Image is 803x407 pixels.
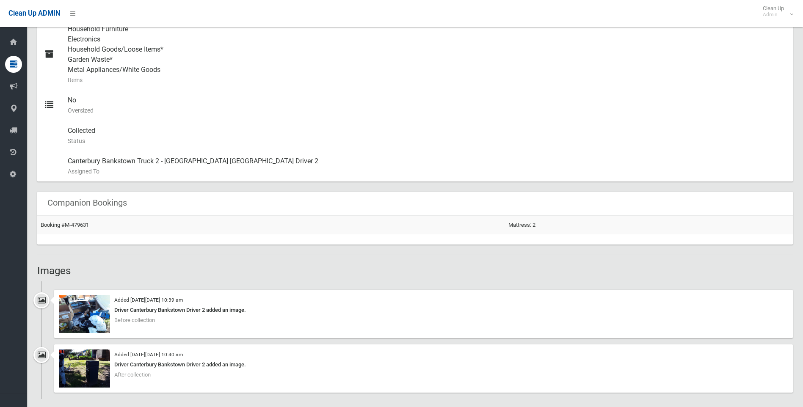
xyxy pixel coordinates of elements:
td: Mattress: 2 [505,215,793,234]
small: Added [DATE][DATE] 10:39 am [114,297,183,303]
h2: Images [37,265,793,276]
span: Clean Up [759,5,792,18]
span: Before collection [114,317,155,323]
span: After collection [114,371,151,378]
small: Added [DATE][DATE] 10:40 am [114,352,183,357]
img: 2025-08-2810.38.275283298091353161896.jpg [59,295,110,333]
div: Driver Canterbury Bankstown Driver 2 added an image. [59,305,788,315]
small: Assigned To [68,166,786,176]
div: Household Furniture Electronics Household Goods/Loose Items* Garden Waste* Metal Appliances/White... [68,19,786,90]
img: 2025-08-2810.40.041651948998273367698.jpg [59,349,110,388]
span: Clean Up ADMIN [8,9,60,17]
small: Status [68,136,786,146]
div: Driver Canterbury Bankstown Driver 2 added an image. [59,360,788,370]
header: Companion Bookings [37,195,137,211]
small: Items [68,75,786,85]
div: No [68,90,786,121]
div: Canterbury Bankstown Truck 2 - [GEOGRAPHIC_DATA] [GEOGRAPHIC_DATA] Driver 2 [68,151,786,181]
small: Admin [763,11,784,18]
small: Oversized [68,105,786,115]
a: Booking #M-479631 [41,222,89,228]
div: Collected [68,121,786,151]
